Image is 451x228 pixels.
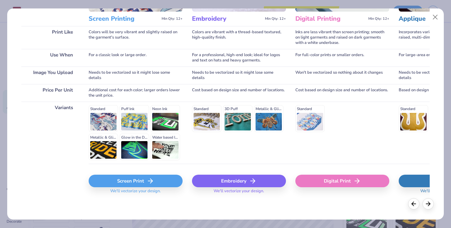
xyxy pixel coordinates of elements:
span: We'll vectorize your design. [211,188,267,198]
div: Embroidery [192,175,286,187]
button: Close [429,11,441,23]
div: For a classic look or large order. [89,49,183,66]
div: Inks are less vibrant than screen printing; smooth on light garments and raised on dark garments ... [295,26,389,49]
div: Won't be vectorized so nothing about it changes [295,66,389,84]
div: Cost based on design size and number of locations. [295,84,389,102]
div: For full-color prints or smaller orders. [295,49,389,66]
div: Price Per Unit [21,84,79,102]
div: Colors will be very vibrant and slightly raised on the garment's surface. [89,26,183,49]
div: Screen Print [89,175,183,187]
span: Min Qty: 12+ [265,17,286,21]
span: Min Qty: 12+ [368,17,389,21]
span: Min Qty: 12+ [162,17,183,21]
div: Print Like [21,26,79,49]
h3: Screen Printing [89,15,159,23]
div: Image You Upload [21,66,79,84]
div: Variants [21,102,79,164]
div: For a professional, high-end look; ideal for logos and text on hats and heavy garments. [192,49,286,66]
div: Additional cost for each color; larger orders lower the unit price. [89,84,183,102]
div: Colors are vibrant with a thread-based textured, high-quality finish. [192,26,286,49]
div: Digital Print [295,175,389,187]
div: Use When [21,49,79,66]
h3: Embroidery [192,15,262,23]
h3: Digital Printing [295,15,366,23]
div: Needs to be vectorized so it might lose some details [192,66,286,84]
span: We'll vectorize your design. [108,188,163,198]
div: Cost based on design size and number of locations. [192,84,286,102]
div: Needs to be vectorized so it might lose some details [89,66,183,84]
